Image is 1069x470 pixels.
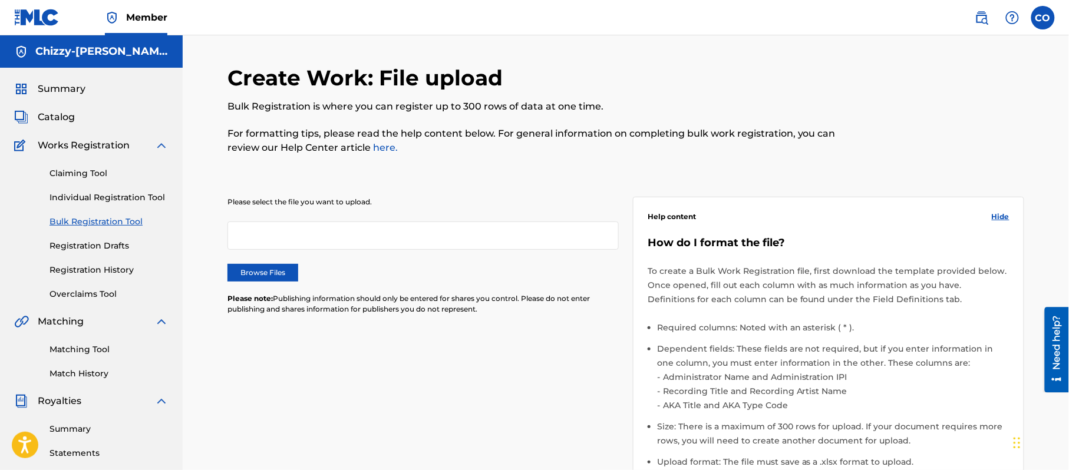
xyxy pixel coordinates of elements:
div: User Menu [1031,6,1055,29]
span: Matching [38,315,84,329]
img: Catalog [14,110,28,124]
a: Matching Tool [50,343,169,356]
a: Registration History [50,264,169,276]
label: Browse Files [227,264,298,282]
img: Royalties [14,394,28,408]
a: Public Search [970,6,994,29]
img: Matching [14,315,29,329]
div: Need help? [13,8,29,62]
p: Publishing information should only be entered for shares you control. Please do not enter publish... [227,293,619,315]
p: Bulk Registration is where you can register up to 300 rows of data at one time. [227,100,841,114]
img: Accounts [14,45,28,59]
img: expand [154,394,169,408]
li: AKA Title and AKA Type Code [660,398,1009,412]
img: help [1005,11,1019,25]
a: Registration Drafts [50,240,169,252]
span: Catalog [38,110,75,124]
div: Help [1001,6,1024,29]
span: Help content [648,211,696,222]
img: expand [154,315,169,329]
h2: Create Work: File upload [227,65,509,91]
h5: Chizzy-Vick [35,45,169,58]
a: CatalogCatalog [14,110,75,124]
img: search [975,11,989,25]
a: Summary [50,423,169,435]
p: Please select the file you want to upload. [227,197,619,207]
img: MLC Logo [14,9,60,26]
a: SummarySummary [14,82,85,96]
img: Top Rightsholder [105,11,119,25]
div: Drag [1014,425,1021,461]
img: expand [154,138,169,153]
span: Please note: [227,294,273,303]
span: Hide [992,211,1009,222]
a: Claiming Tool [50,167,169,180]
li: Recording Title and Recording Artist Name [660,384,1009,398]
p: To create a Bulk Work Registration file, first download the template provided below. Once opened,... [648,264,1009,306]
span: Works Registration [38,138,130,153]
img: Summary [14,82,28,96]
iframe: Chat Widget [1010,413,1069,470]
h5: How do I format the file? [648,236,1009,250]
li: Administrator Name and Administration IPI [660,370,1009,384]
img: Works Registration [14,138,29,153]
li: Dependent fields: These fields are not required, but if you enter information in one column, you ... [657,342,1009,419]
a: Statements [50,447,169,459]
li: Size: There is a maximum of 300 rows for upload. If your document requires more rows, you will ne... [657,419,1009,455]
a: Match History [50,368,169,380]
span: Royalties [38,394,81,408]
li: Upload format: The file must save as a .xlsx format to upload. [657,455,1009,469]
a: Overclaims Tool [50,288,169,300]
a: here. [371,142,398,153]
a: Bulk Registration Tool [50,216,169,228]
a: Individual Registration Tool [50,191,169,204]
span: Member [126,11,167,24]
iframe: Resource Center [1036,307,1069,393]
p: For formatting tips, please read the help content below. For general information on completing bu... [227,127,841,155]
span: Summary [38,82,85,96]
li: Required columns: Noted with an asterisk ( * ). [657,320,1009,342]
